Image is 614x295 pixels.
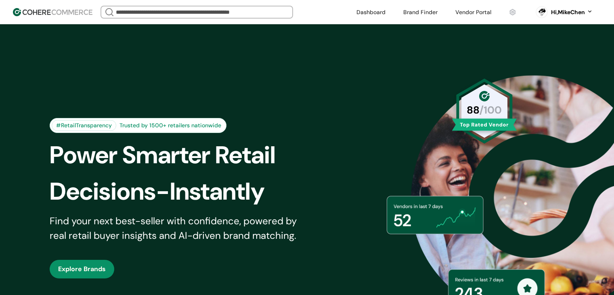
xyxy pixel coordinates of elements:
[50,137,321,173] div: Power Smarter Retail
[551,8,593,17] button: Hi,MikeChen
[50,214,307,243] div: Find your next best-seller with confidence, powered by real retail buyer insights and AI-driven b...
[116,121,224,130] div: Trusted by 1500+ retailers nationwide
[13,8,92,16] img: Cohere Logo
[50,173,321,210] div: Decisions-Instantly
[536,6,548,18] svg: 0 percent
[551,8,585,17] div: Hi, MikeChen
[50,260,114,278] button: Explore Brands
[52,120,116,131] div: #RetailTransparency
